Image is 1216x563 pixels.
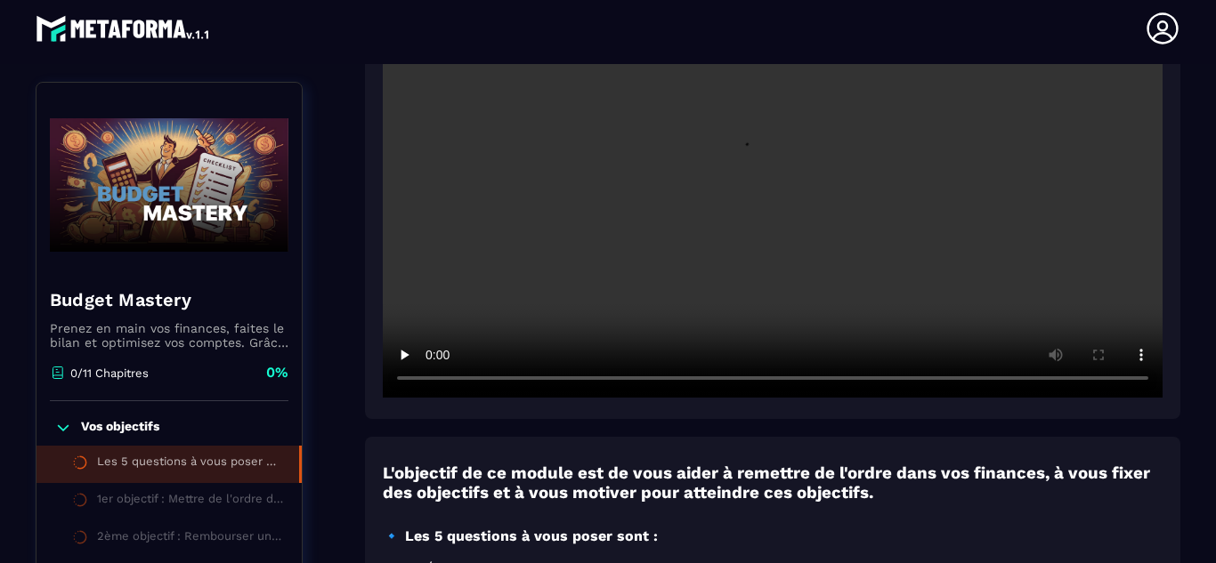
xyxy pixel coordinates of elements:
[50,287,288,312] h4: Budget Mastery
[70,366,149,380] p: 0/11 Chapitres
[266,363,288,382] p: 0%
[97,529,284,549] div: 2ème objectif : Rembourser une mauvaise dette
[50,321,288,350] p: Prenez en main vos finances, faites le bilan et optimisez vos comptes. Grâce à ce programme de dé...
[97,454,281,474] div: Les 5 questions à vous poser sur votre argent
[81,419,159,437] p: Vos objectifs
[36,11,212,46] img: logo
[50,96,288,274] img: banner
[97,492,284,511] div: 1er objectif : Mettre de l'ordre dans vos finances
[383,463,1150,503] strong: L'objectif de ce module est de vous aider à remettre de l'ordre dans vos finances, à vous fixer d...
[383,527,658,544] strong: 🔹 Les 5 questions à vous poser sont :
